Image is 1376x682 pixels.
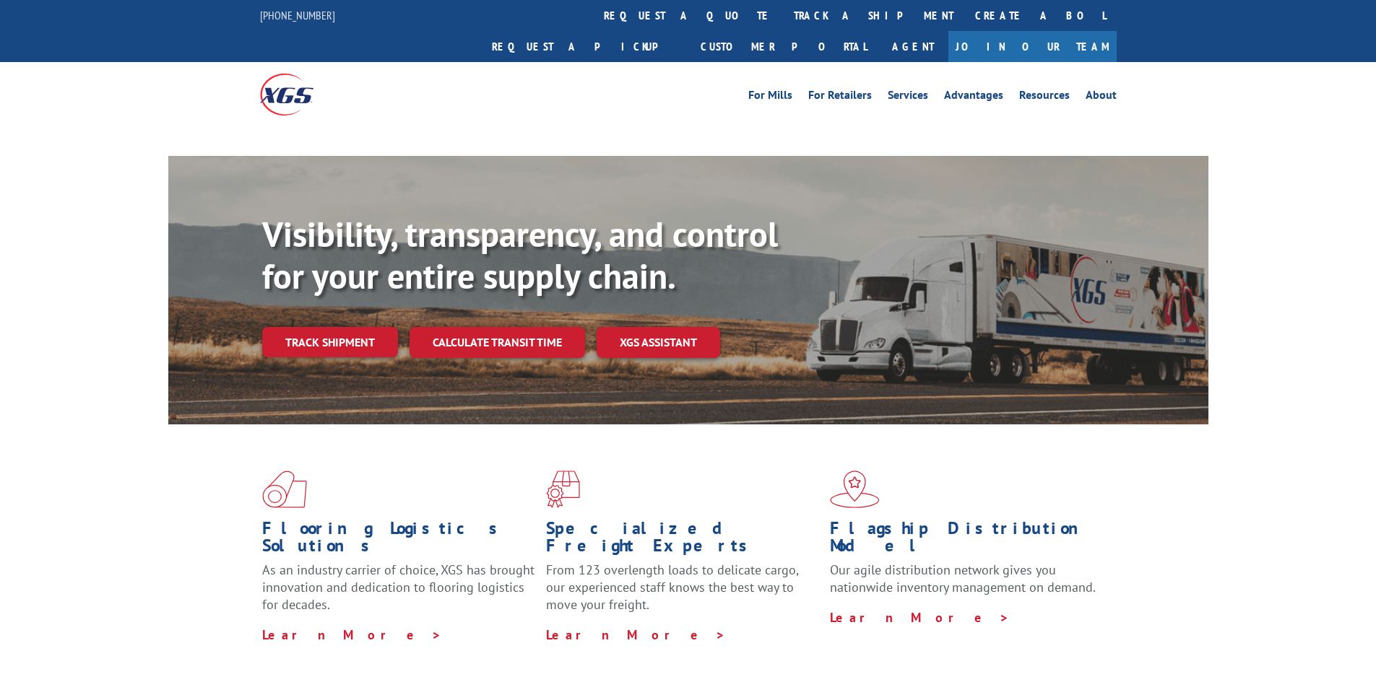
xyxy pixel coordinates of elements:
a: Learn More > [546,626,726,643]
img: xgs-icon-flagship-distribution-model-red [830,471,880,508]
a: Advantages [944,89,1003,105]
a: XGS ASSISTANT [597,327,720,358]
a: For Retailers [808,89,872,105]
a: Customer Portal [690,31,878,62]
a: Learn More > [262,626,442,643]
h1: Specialized Freight Experts [546,520,819,561]
a: Request a pickup [481,31,690,62]
a: Learn More > [830,609,1010,626]
a: For Mills [748,89,792,105]
img: xgs-icon-total-supply-chain-intelligence-red [262,471,307,508]
a: About [1086,89,1117,105]
a: Agent [878,31,948,62]
h1: Flagship Distribution Model [830,520,1103,561]
img: xgs-icon-focused-on-flooring-red [546,471,580,508]
a: Calculate transit time [410,327,585,358]
span: As an industry carrier of choice, XGS has brought innovation and dedication to flooring logistics... [262,561,535,613]
h1: Flooring Logistics Solutions [262,520,535,561]
p: From 123 overlength loads to delicate cargo, our experienced staff knows the best way to move you... [546,561,819,626]
a: Resources [1019,89,1070,105]
b: Visibility, transparency, and control for your entire supply chain. [262,211,778,298]
a: Join Our Team [948,31,1117,62]
a: [PHONE_NUMBER] [260,8,335,22]
a: Track shipment [262,327,398,357]
span: Our agile distribution network gives you nationwide inventory management on demand. [830,561,1096,595]
a: Services [888,89,928,105]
